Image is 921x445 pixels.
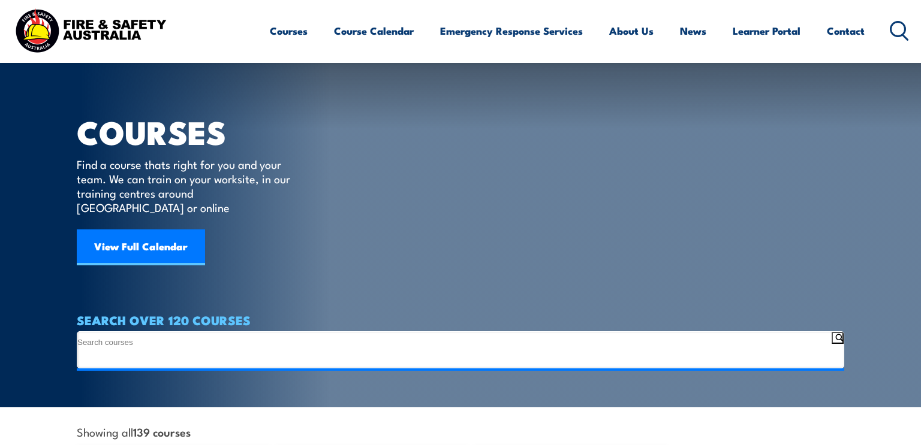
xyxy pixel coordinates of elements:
a: Contact [827,15,865,47]
a: About Us [609,15,654,47]
a: Courses [270,15,308,47]
a: View Full Calendar [77,229,205,265]
h4: SEARCH OVER 120 COURSES [77,313,844,326]
button: Search magnifier button [832,332,844,344]
a: Course Calendar [334,15,414,47]
a: Learner Portal [733,15,800,47]
a: Emergency Response Services [440,15,583,47]
strong: 139 courses [133,423,191,440]
form: Search form [77,332,832,368]
p: Find a course thats right for you and your team. We can train on your worksite, in our training c... [77,157,296,214]
h1: COURSES [77,117,308,146]
input: Search input [77,337,832,347]
input: Search autocomplete input [77,356,832,365]
span: Showing all [77,425,191,438]
a: News [680,15,706,47]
